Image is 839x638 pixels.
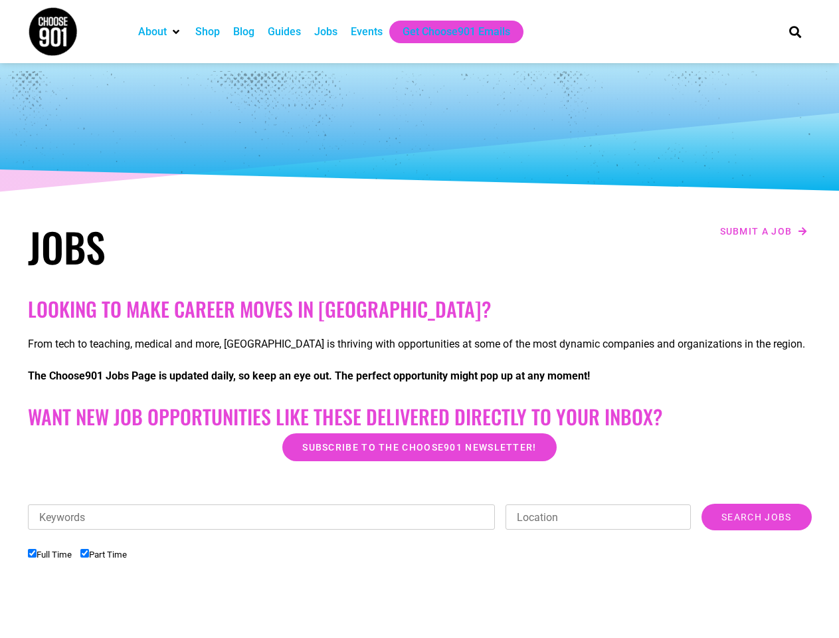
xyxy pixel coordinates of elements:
[314,24,337,40] a: Jobs
[28,550,72,560] label: Full Time
[351,24,383,40] a: Events
[233,24,254,40] a: Blog
[28,504,496,530] input: Keywords
[720,227,792,236] span: Submit a job
[302,443,536,452] span: Subscribe to the Choose901 newsletter!
[28,336,812,352] p: From tech to teaching, medical and more, [GEOGRAPHIC_DATA] is thriving with opportunities at some...
[132,21,767,43] nav: Main nav
[195,24,220,40] a: Shop
[80,550,127,560] label: Part Time
[701,504,811,530] input: Search Jobs
[138,24,167,40] a: About
[28,405,812,429] h2: Want New Job Opportunities like these Delivered Directly to your Inbox?
[784,21,806,43] div: Search
[80,549,89,558] input: Part Time
[403,24,510,40] a: Get Choose901 Emails
[282,433,556,461] a: Subscribe to the Choose901 newsletter!
[506,504,691,530] input: Location
[28,549,37,558] input: Full Time
[28,223,413,270] h1: Jobs
[268,24,301,40] a: Guides
[716,223,812,240] a: Submit a job
[28,370,590,382] strong: The Choose901 Jobs Page is updated daily, so keep an eye out. The perfect opportunity might pop u...
[28,297,812,321] h2: Looking to make career moves in [GEOGRAPHIC_DATA]?
[132,21,189,43] div: About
